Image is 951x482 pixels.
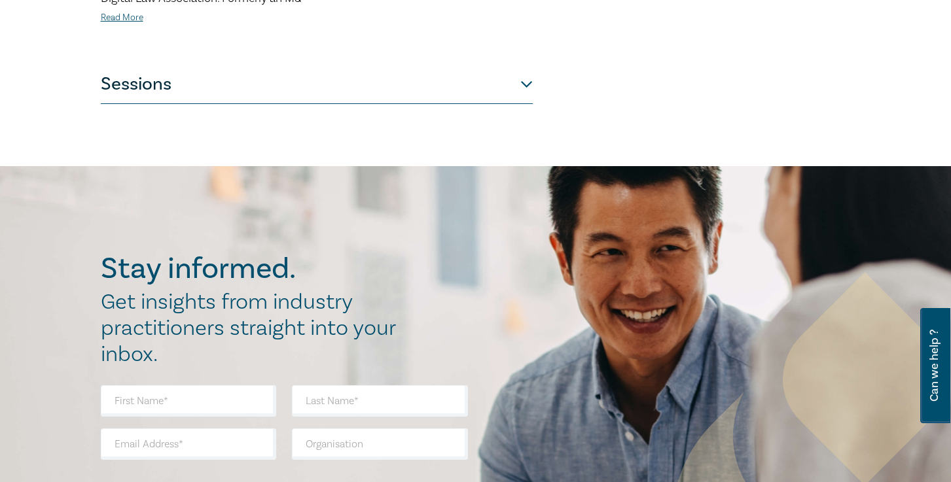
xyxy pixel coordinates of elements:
input: First Name* [101,385,277,417]
input: Email Address* [101,428,277,460]
input: Organisation [292,428,468,460]
button: Sessions [101,65,533,104]
input: Last Name* [292,385,468,417]
h2: Get insights from industry practitioners straight into your inbox. [101,289,410,368]
h2: Stay informed. [101,252,410,286]
a: Read More [101,12,143,24]
span: Can we help ? [928,316,941,415]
